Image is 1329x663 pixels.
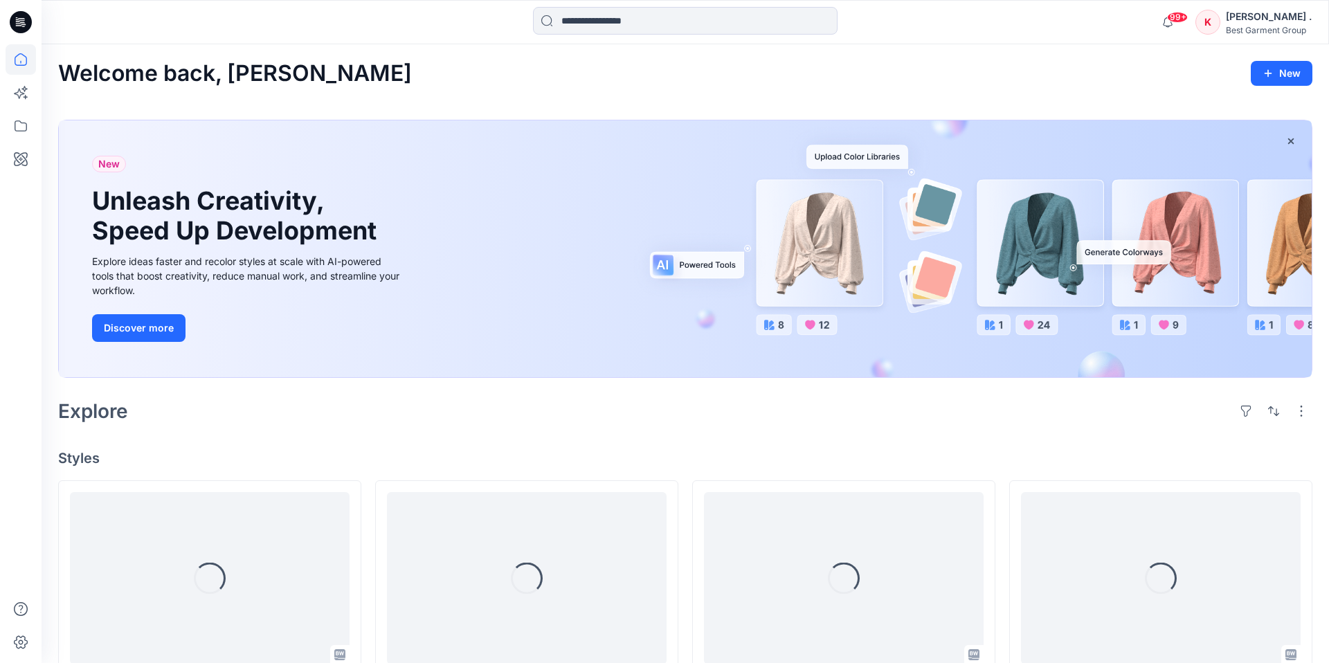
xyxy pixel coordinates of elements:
[1226,25,1312,35] div: Best Garment Group
[92,314,404,342] a: Discover more
[58,400,128,422] h2: Explore
[1167,12,1188,23] span: 99+
[1226,8,1312,25] div: [PERSON_NAME] .
[92,254,404,298] div: Explore ideas faster and recolor styles at scale with AI-powered tools that boost creativity, red...
[58,61,412,87] h2: Welcome back, [PERSON_NAME]
[58,450,1312,466] h4: Styles
[92,314,186,342] button: Discover more
[98,156,120,172] span: New
[1195,10,1220,35] div: K
[1251,61,1312,86] button: New
[92,186,383,246] h1: Unleash Creativity, Speed Up Development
